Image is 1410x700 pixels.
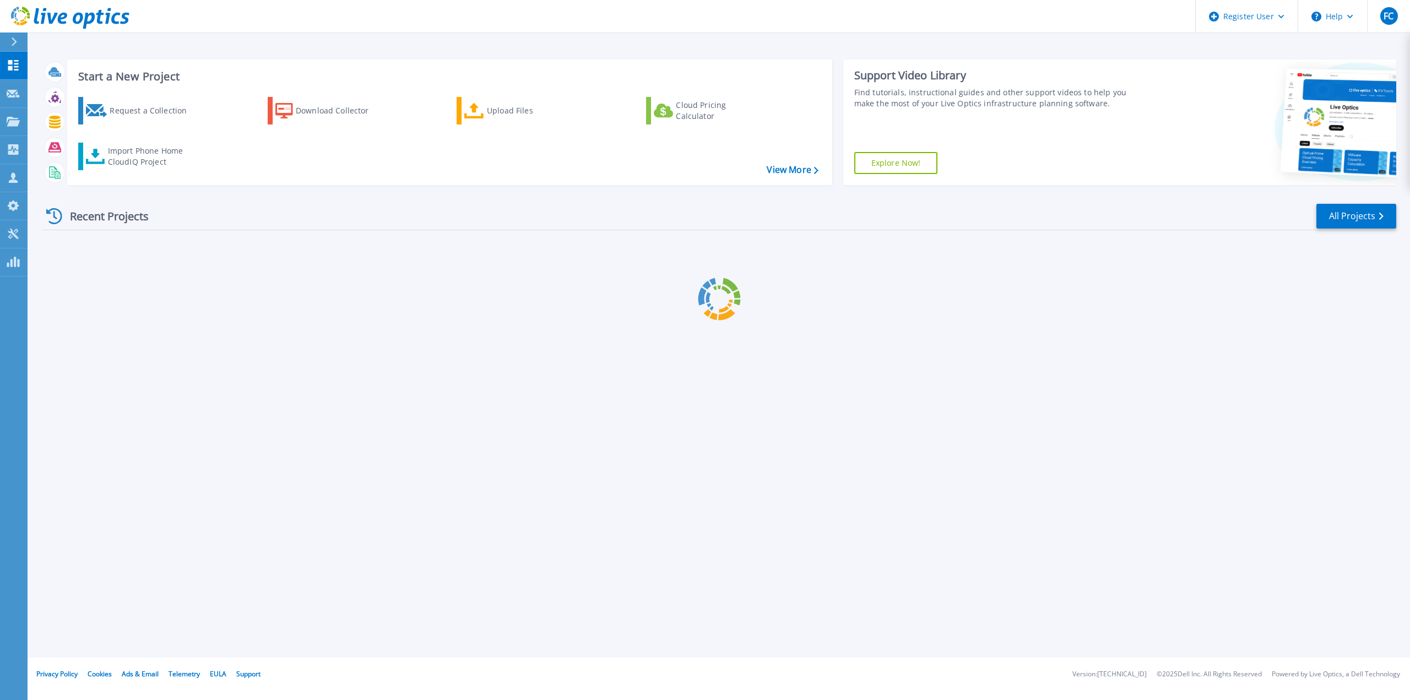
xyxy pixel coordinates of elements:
[1316,204,1396,229] a: All Projects
[42,203,164,230] div: Recent Projects
[854,87,1140,109] div: Find tutorials, instructional guides and other support videos to help you make the most of your L...
[1157,671,1262,678] li: © 2025 Dell Inc. All Rights Reserved
[1072,671,1147,678] li: Version: [TECHNICAL_ID]
[1272,671,1400,678] li: Powered by Live Optics, a Dell Technology
[676,100,764,122] div: Cloud Pricing Calculator
[110,100,198,122] div: Request a Collection
[36,669,78,679] a: Privacy Policy
[854,68,1140,83] div: Support Video Library
[457,97,579,124] a: Upload Files
[854,152,938,174] a: Explore Now!
[108,145,194,167] div: Import Phone Home CloudIQ Project
[122,669,159,679] a: Ads & Email
[296,100,384,122] div: Download Collector
[767,165,818,175] a: View More
[78,97,201,124] a: Request a Collection
[78,70,818,83] h3: Start a New Project
[88,669,112,679] a: Cookies
[236,669,261,679] a: Support
[487,100,575,122] div: Upload Files
[210,669,226,679] a: EULA
[646,97,769,124] a: Cloud Pricing Calculator
[1384,12,1393,20] span: FC
[268,97,391,124] a: Download Collector
[169,669,200,679] a: Telemetry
